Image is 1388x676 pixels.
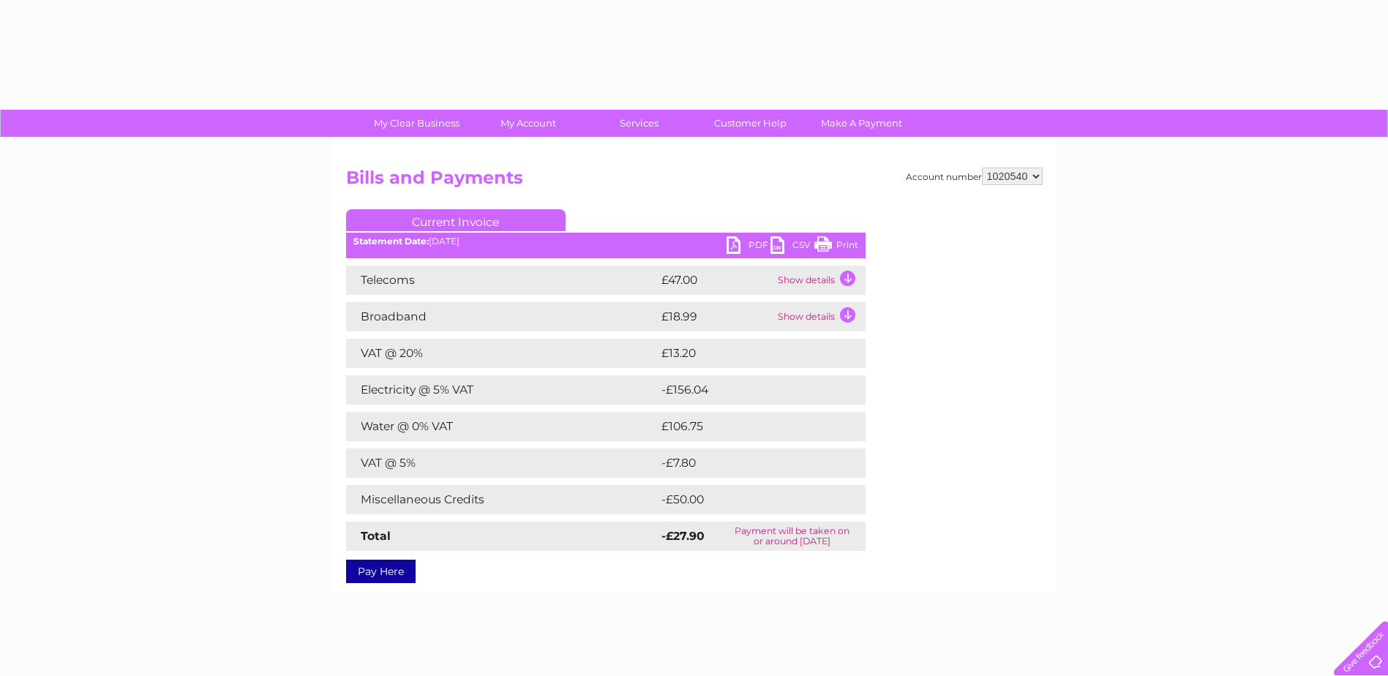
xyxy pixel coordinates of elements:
a: Current Invoice [346,209,566,231]
a: My Clear Business [356,110,477,137]
strong: -£27.90 [661,529,705,543]
div: [DATE] [346,236,866,247]
td: Telecoms [346,266,658,295]
a: CSV [770,236,814,258]
td: £47.00 [658,266,774,295]
td: -£156.04 [658,375,841,405]
td: Payment will be taken on or around [DATE] [719,522,866,551]
a: Make A Payment [801,110,922,137]
a: Customer Help [690,110,811,137]
td: -£50.00 [658,485,839,514]
a: Print [814,236,858,258]
td: Broadband [346,302,658,331]
td: Electricity @ 5% VAT [346,375,658,405]
td: VAT @ 20% [346,339,658,368]
a: My Account [468,110,588,137]
td: Water @ 0% VAT [346,412,658,441]
a: Services [579,110,699,137]
a: Pay Here [346,560,416,583]
b: Statement Date: [353,236,429,247]
td: £106.75 [658,412,839,441]
a: PDF [727,236,770,258]
td: Show details [774,266,866,295]
strong: Total [361,529,391,543]
td: -£7.80 [658,448,835,478]
td: VAT @ 5% [346,448,658,478]
div: Account number [906,168,1043,185]
td: £13.20 [658,339,835,368]
td: Show details [774,302,866,331]
td: Miscellaneous Credits [346,485,658,514]
h2: Bills and Payments [346,168,1043,195]
td: £18.99 [658,302,774,331]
